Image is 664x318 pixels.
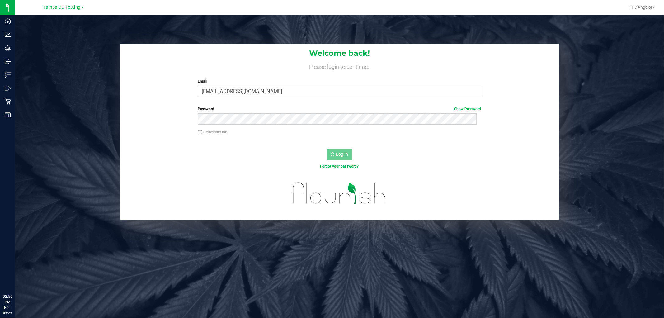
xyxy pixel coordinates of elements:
inline-svg: Analytics [5,31,11,38]
input: Remember me [198,130,202,134]
inline-svg: Reports [5,112,11,118]
p: 02:56 PM EDT [3,294,12,311]
inline-svg: Inventory [5,72,11,78]
inline-svg: Outbound [5,85,11,91]
button: Log In [327,149,352,160]
label: Email [198,78,481,84]
span: Log In [336,152,348,157]
img: flourish_logo.svg [285,176,394,211]
a: Forgot your password? [320,164,359,168]
h1: Welcome back! [120,49,559,57]
span: Hi, D'Angelo! [629,5,652,10]
inline-svg: Inbound [5,58,11,64]
a: Show Password [454,107,481,111]
span: Password [198,107,214,111]
inline-svg: Grow [5,45,11,51]
span: Tampa DC Testing [44,5,81,10]
inline-svg: Retail [5,98,11,105]
h4: Please login to continue. [120,62,559,70]
p: 09/29 [3,311,12,315]
inline-svg: Dashboard [5,18,11,24]
label: Remember me [198,129,227,135]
